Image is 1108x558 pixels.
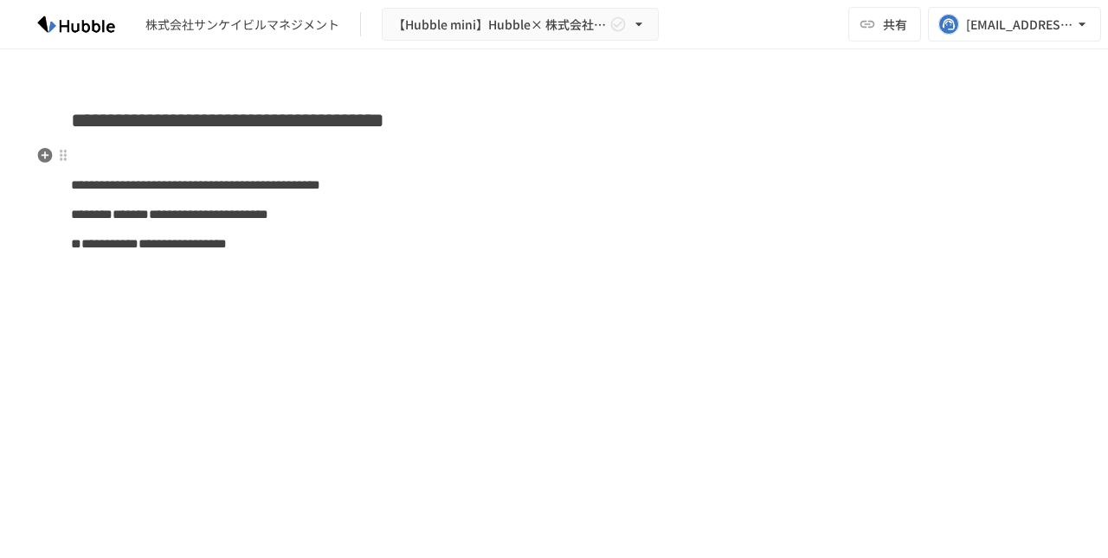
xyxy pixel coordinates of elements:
[145,16,339,34] div: 株式会社サンケイビルマネジメント
[848,7,921,42] button: 共有
[21,10,132,38] img: HzDRNkGCf7KYO4GfwKnzITak6oVsp5RHeZBEM1dQFiQ
[393,14,606,35] span: 【Hubble mini】Hubble× 株式会社サンケイビルマネジメントオンボーディングプロジェクト
[966,14,1073,35] div: [EMAIL_ADDRESS][DOMAIN_NAME]
[883,15,907,34] span: 共有
[928,7,1101,42] button: [EMAIL_ADDRESS][DOMAIN_NAME]
[382,8,659,42] button: 【Hubble mini】Hubble× 株式会社サンケイビルマネジメントオンボーディングプロジェクト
